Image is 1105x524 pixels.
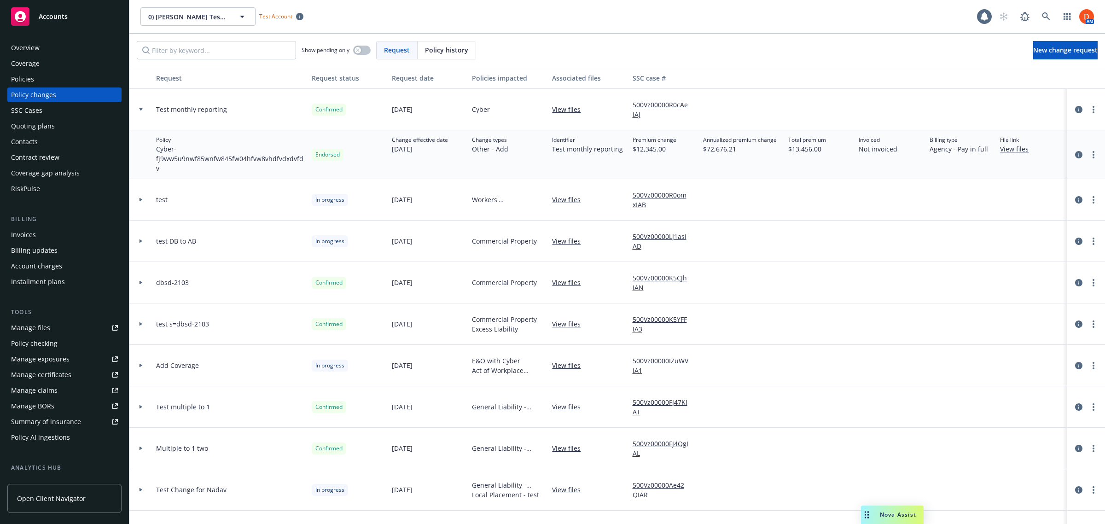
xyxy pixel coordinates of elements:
a: RiskPulse [7,181,122,196]
div: Toggle Row Expanded [129,428,152,469]
div: Manage claims [11,383,58,398]
a: circleInformation [1073,402,1084,413]
span: [DATE] [392,361,413,370]
button: Associated files [548,67,628,89]
span: Confirmed [315,105,343,114]
span: Endorsed [315,151,340,159]
div: Manage BORs [11,399,54,413]
a: more [1088,484,1099,495]
a: 500Vz00000LJ1asIAD [633,232,696,251]
div: Toggle Row Expanded [129,469,152,511]
a: Summary of insurance [7,414,122,429]
button: SSC case # [629,67,700,89]
span: New change request [1033,46,1098,54]
div: Policies impacted [472,73,545,83]
span: Billing type [930,136,988,144]
span: Change types [472,136,508,144]
span: Local Placement - test [472,490,545,500]
div: Toggle Row Expanded [129,386,152,428]
span: dbsd-2103 [156,278,189,287]
a: more [1088,194,1099,205]
span: [DATE] [392,485,413,495]
span: Test Account [259,12,292,20]
span: Premium change [633,136,676,144]
a: View files [552,195,588,204]
span: Confirmed [315,279,343,287]
span: Commercial Property [472,314,537,324]
a: Installment plans [7,274,122,289]
span: $13,456.00 [788,144,826,154]
a: View files [552,105,588,114]
div: SSC Cases [11,103,42,118]
a: more [1088,360,1099,371]
span: Identifier [552,136,623,144]
span: Workers' Compensation [472,195,545,204]
div: RiskPulse [11,181,40,196]
a: Manage files [7,320,122,335]
a: circleInformation [1073,319,1084,330]
a: Start snowing [994,7,1013,26]
div: Coverage gap analysis [11,166,80,180]
span: Nova Assist [880,511,916,518]
a: Contract review [7,150,122,165]
span: File link [1000,136,1036,144]
a: 500Vz00000FJ47KIAT [633,397,696,417]
span: [DATE] [392,236,413,246]
span: Test monthly reporting [552,144,623,154]
span: [DATE] [392,402,413,412]
a: Accounts [7,4,122,29]
a: Switch app [1058,7,1076,26]
div: Summary of insurance [11,414,81,429]
span: [DATE] [392,319,413,329]
div: Coverage [11,56,40,71]
a: Manage certificates [7,367,122,382]
a: more [1088,319,1099,330]
a: more [1088,236,1099,247]
div: Analytics hub [7,463,122,472]
div: Request date [392,73,465,83]
div: Tools [7,308,122,317]
span: Test Change for Nadav [156,485,227,495]
span: [DATE] [392,278,413,287]
a: View files [552,485,588,495]
span: General Liability - Display name [472,480,545,490]
a: Manage BORs [7,399,122,413]
a: Loss summary generator [7,476,122,491]
span: General Liability - Display name [472,443,545,453]
a: 500Vz00000FJ4QgIAL [633,439,696,458]
div: Toggle Row Expanded [129,262,152,303]
div: Request [156,73,304,83]
div: Associated files [552,73,625,83]
span: In progress [315,237,344,245]
div: Toggle Row Expanded [129,130,152,179]
span: E&O with Cyber [472,356,545,366]
div: Overview [11,41,40,55]
span: General Liability - Display name [472,402,545,412]
a: circleInformation [1073,194,1084,205]
div: SSC case # [633,73,696,83]
img: photo [1079,9,1094,24]
a: Quoting plans [7,119,122,134]
span: Multiple to 1 two [156,443,208,453]
span: test DB to AB [156,236,196,246]
a: Manage exposures [7,352,122,367]
a: View files [552,361,588,370]
span: Policy [156,136,304,144]
span: Invoiced [859,136,897,144]
a: Policy changes [7,87,122,102]
div: Policy checking [11,336,58,351]
a: circleInformation [1073,443,1084,454]
span: [DATE] [392,195,413,204]
div: Billing updates [11,243,58,258]
span: Confirmed [315,320,343,328]
span: Test multiple to 1 [156,402,210,412]
a: Coverage [7,56,122,71]
span: Accounts [39,13,68,20]
button: Request [152,67,308,89]
div: Installment plans [11,274,65,289]
a: circleInformation [1073,277,1084,288]
span: Policy history [425,45,468,55]
span: Cyber [472,105,490,114]
div: Loss summary generator [11,476,87,491]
